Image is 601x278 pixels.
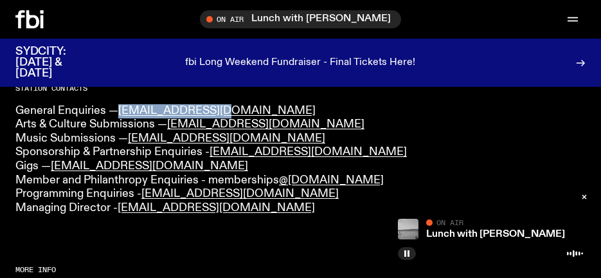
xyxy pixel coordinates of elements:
[51,160,248,172] a: [EMAIL_ADDRESS][DOMAIN_NAME]
[118,105,316,116] a: [EMAIL_ADDRESS][DOMAIN_NAME]
[128,133,325,144] a: [EMAIL_ADDRESS][DOMAIN_NAME]
[200,10,401,28] button: On AirLunch with [PERSON_NAME]
[186,57,416,69] p: fbi Long Weekend Fundraiser - Final Tickets Here!
[15,85,586,92] h2: Station Contacts
[436,218,463,227] span: On Air
[279,174,384,186] a: @[DOMAIN_NAME]
[15,46,98,79] h3: SYDCITY: [DATE] & [DATE]
[15,266,586,273] h2: More Info
[426,229,565,239] a: Lunch with [PERSON_NAME]
[210,146,407,158] a: [EMAIL_ADDRESS][DOMAIN_NAME]
[141,188,339,199] a: [EMAIL_ADDRESS][DOMAIN_NAME]
[118,202,315,214] a: [EMAIL_ADDRESS][DOMAIN_NAME]
[167,118,364,130] a: [EMAIL_ADDRESS][DOMAIN_NAME]
[15,104,586,216] p: General Enquiries — Arts & Culture Submissions — Music Submissions — Sponsorship & Partnership En...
